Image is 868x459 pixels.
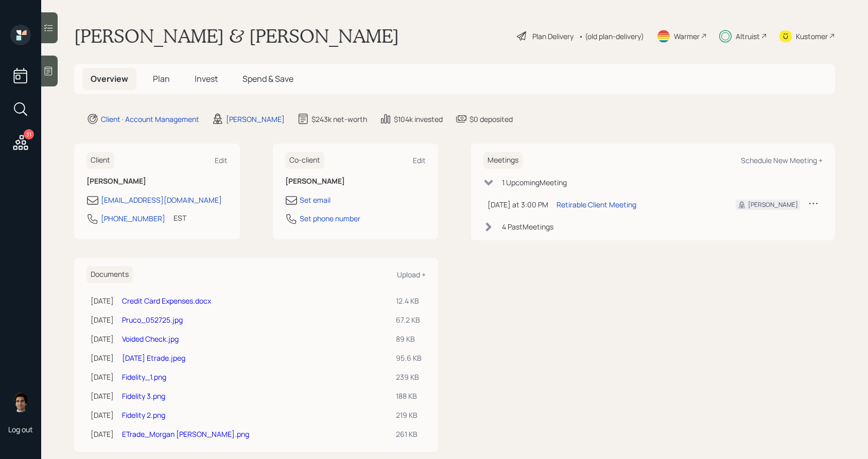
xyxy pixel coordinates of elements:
[736,31,760,42] div: Altruist
[24,129,34,139] div: 31
[122,315,183,325] a: Pruco_052725.jpg
[796,31,828,42] div: Kustomer
[122,334,179,344] a: Voided Check.jpg
[91,295,114,306] div: [DATE]
[483,152,523,169] h6: Meetings
[397,270,426,279] div: Upload +
[396,410,422,420] div: 219 KB
[173,213,186,223] div: EST
[86,177,228,186] h6: [PERSON_NAME]
[122,391,165,401] a: Fidelity 3.png
[396,352,422,363] div: 95.6 KB
[502,177,567,188] div: 1 Upcoming Meeting
[91,333,114,344] div: [DATE]
[91,352,114,363] div: [DATE]
[285,177,426,186] h6: [PERSON_NAME]
[122,410,165,420] a: Fidelity 2.png
[86,152,114,169] h6: Client
[488,199,548,210] div: [DATE] at 3:00 PM
[91,429,114,439] div: [DATE]
[579,31,644,42] div: • (old plan-delivery)
[557,199,636,210] div: Retirable Client Meeting
[91,73,128,84] span: Overview
[74,25,399,47] h1: [PERSON_NAME] & [PERSON_NAME]
[396,391,422,401] div: 188 KB
[674,31,700,42] div: Warmer
[396,295,422,306] div: 12.4 KB
[91,314,114,325] div: [DATE]
[195,73,218,84] span: Invest
[741,155,823,165] div: Schedule New Meeting +
[311,114,367,125] div: $243k net-worth
[396,333,422,344] div: 89 KB
[101,213,165,224] div: [PHONE_NUMBER]
[153,73,170,84] span: Plan
[122,429,249,439] a: ETrade_Morgan [PERSON_NAME].png
[122,353,185,363] a: [DATE] Etrade.jpeg
[748,200,798,209] div: [PERSON_NAME]
[300,195,331,205] div: Set email
[91,372,114,382] div: [DATE]
[470,114,513,125] div: $0 deposited
[285,152,324,169] h6: Co-client
[91,391,114,401] div: [DATE]
[396,372,422,382] div: 239 KB
[101,114,199,125] div: Client · Account Management
[122,372,166,382] a: Fidelity_1.png
[300,213,360,224] div: Set phone number
[394,114,443,125] div: $104k invested
[10,392,31,412] img: harrison-schaefer-headshot-2.png
[396,429,422,439] div: 261 KB
[226,114,285,125] div: [PERSON_NAME]
[101,195,222,205] div: [EMAIL_ADDRESS][DOMAIN_NAME]
[413,155,426,165] div: Edit
[532,31,574,42] div: Plan Delivery
[91,410,114,420] div: [DATE]
[86,266,133,283] h6: Documents
[122,296,211,306] a: Credit Card Expenses.docx
[396,314,422,325] div: 67.2 KB
[215,155,228,165] div: Edit
[8,425,33,434] div: Log out
[242,73,293,84] span: Spend & Save
[502,221,553,232] div: 4 Past Meeting s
